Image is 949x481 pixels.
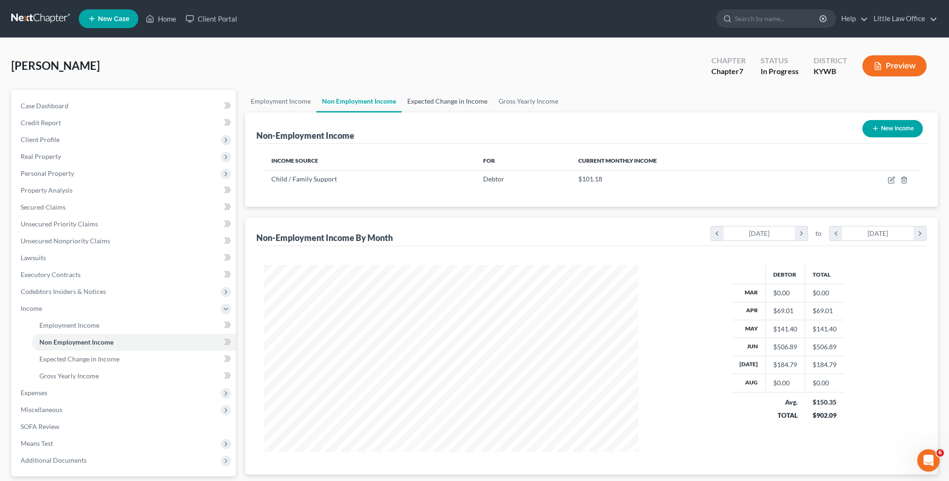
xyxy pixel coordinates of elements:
div: Avg. [773,398,797,407]
a: Secured Claims [13,199,236,216]
a: Gross Yearly Income [493,90,564,113]
a: Case Dashboard [13,98,236,114]
div: District [814,55,847,66]
span: Additional Documents [21,456,87,464]
span: Employment Income [39,321,99,329]
span: 7 [739,67,743,75]
span: Unsecured Priority Claims [21,220,98,228]
button: Gif picker [30,307,37,315]
a: Employment Income [245,90,316,113]
i: chevron_left [711,226,724,240]
a: Employment Income [32,317,236,334]
a: Home [141,10,181,27]
span: Lawsuits [21,254,46,262]
span: Unsecured Nonpriority Claims [21,237,110,245]
div: The court has added a new Credit Counseling Field that we need to update upon filing. Please remo... [15,102,146,166]
div: Non-Employment Income By Month [256,232,393,243]
a: Lawsuits [13,249,236,266]
span: $101.18 [578,175,602,183]
td: $141.40 [805,320,844,338]
span: Credit Report [21,119,61,127]
span: Case Dashboard [21,102,68,110]
a: Gross Yearly Income [32,368,236,384]
div: Non-Employment Income [256,130,354,141]
div: $902.09 [812,411,837,420]
div: Status [761,55,799,66]
div: [DATE] [842,226,914,240]
div: $0.00 [773,288,797,298]
div: $184.79 [773,360,797,369]
th: Jun [732,338,766,356]
th: Mar [732,284,766,302]
div: $0.00 [773,378,797,388]
div: $69.01 [773,306,797,316]
div: Close [164,4,181,21]
td: $184.79 [805,356,844,374]
th: [DATE] [732,356,766,374]
span: Property Analysis [21,186,73,194]
a: Property Analysis [13,182,236,199]
h1: [PERSON_NAME] [45,5,106,12]
button: Emoji picker [15,307,22,315]
div: TOTAL [773,411,797,420]
a: Client Portal [181,10,242,27]
th: Aug [732,374,766,392]
img: Profile image for Katie [27,5,42,20]
td: $0.00 [805,374,844,392]
td: $0.00 [805,284,844,302]
i: chevron_left [829,226,842,240]
iframe: Intercom live chat [917,449,940,472]
div: 🚨ATTN: [GEOGRAPHIC_DATA] of [US_STATE]The court has added a new Credit Counseling Field that we n... [7,74,154,172]
div: $150.35 [812,398,837,407]
a: Expected Change in Income [402,90,493,113]
i: chevron_right [795,226,807,240]
span: [PERSON_NAME] [11,59,100,72]
button: go back [6,4,24,22]
span: SOFA Review [21,422,60,430]
span: Codebtors Insiders & Notices [21,287,106,295]
span: Means Test [21,439,53,447]
a: Little Law Office [869,10,937,27]
span: Executory Contracts [21,271,81,278]
td: $69.01 [805,302,844,320]
a: Help [837,10,868,27]
button: Home [147,4,164,22]
button: New Income [862,120,923,137]
a: Non Employment Income [316,90,402,113]
a: Non Employment Income [32,334,236,351]
button: Start recording [60,307,67,315]
span: 6 [936,449,944,457]
textarea: Message… [8,287,179,303]
span: Current Monthly Income [578,157,657,164]
button: Send a message… [161,303,176,318]
span: Real Property [21,152,61,160]
a: SOFA Review [13,418,236,435]
div: $506.89 [773,342,797,352]
span: Client Profile [21,135,60,143]
div: $141.40 [773,324,797,334]
div: [DATE] [724,226,795,240]
div: Chapter [711,55,746,66]
span: Gross Yearly Income [39,372,99,380]
span: Income [21,304,42,312]
button: Preview [862,55,927,76]
div: Chapter [711,66,746,77]
span: Expenses [21,389,47,397]
span: Secured Claims [21,203,66,211]
span: Miscellaneous [21,406,62,413]
span: New Case [98,15,129,23]
th: Debtor [765,265,805,284]
span: Income Source [271,157,318,164]
th: Apr [732,302,766,320]
th: Total [805,265,844,284]
a: Expected Change in Income [32,351,236,368]
i: chevron_right [913,226,926,240]
span: For [483,157,495,164]
span: to [815,229,822,238]
p: Active 30m ago [45,12,93,21]
input: Search by name... [735,10,821,27]
b: 🚨ATTN: [GEOGRAPHIC_DATA] of [US_STATE] [15,80,134,97]
span: Debtor [483,175,504,183]
a: Unsecured Nonpriority Claims [13,233,236,249]
span: Personal Property [21,169,74,177]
